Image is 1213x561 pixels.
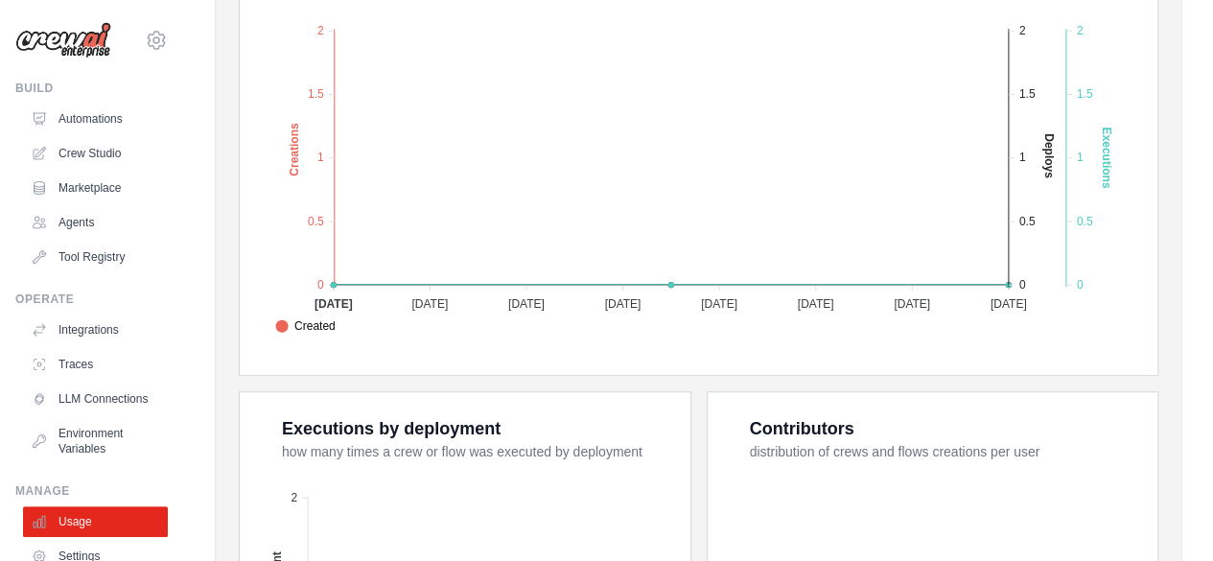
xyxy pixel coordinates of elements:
[23,207,168,238] a: Agents
[894,297,930,311] tspan: [DATE]
[23,138,168,169] a: Crew Studio
[15,292,168,307] div: Operate
[798,297,834,311] tspan: [DATE]
[23,349,168,380] a: Traces
[508,297,545,311] tspan: [DATE]
[1077,215,1093,228] tspan: 0.5
[750,442,1135,461] dt: distribution of crews and flows creations per user
[308,87,324,101] tspan: 1.5
[23,173,168,203] a: Marketplace
[317,151,324,164] tspan: 1
[282,442,667,461] dt: how many times a crew or flow was executed by deployment
[317,278,324,292] tspan: 0
[1077,151,1084,164] tspan: 1
[291,491,297,504] tspan: 2
[604,297,641,311] tspan: [DATE]
[282,415,501,442] div: Executions by deployment
[1077,87,1093,101] tspan: 1.5
[275,317,336,335] span: Created
[1077,278,1084,292] tspan: 0
[15,483,168,499] div: Manage
[1019,215,1036,228] tspan: 0.5
[317,24,324,37] tspan: 2
[1077,24,1084,37] tspan: 2
[411,297,448,311] tspan: [DATE]
[991,297,1027,311] tspan: [DATE]
[308,215,324,228] tspan: 0.5
[23,315,168,345] a: Integrations
[23,418,168,464] a: Environment Variables
[1100,128,1113,189] text: Executions
[23,506,168,537] a: Usage
[1042,133,1056,178] text: Deploys
[701,297,737,311] tspan: [DATE]
[315,297,353,311] tspan: [DATE]
[1019,87,1036,101] tspan: 1.5
[750,415,854,442] div: Contributors
[15,22,111,58] img: Logo
[23,384,168,414] a: LLM Connections
[288,123,301,176] text: Creations
[1019,151,1026,164] tspan: 1
[23,242,168,272] a: Tool Registry
[15,81,168,96] div: Build
[1019,24,1026,37] tspan: 2
[1019,278,1026,292] tspan: 0
[23,104,168,134] a: Automations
